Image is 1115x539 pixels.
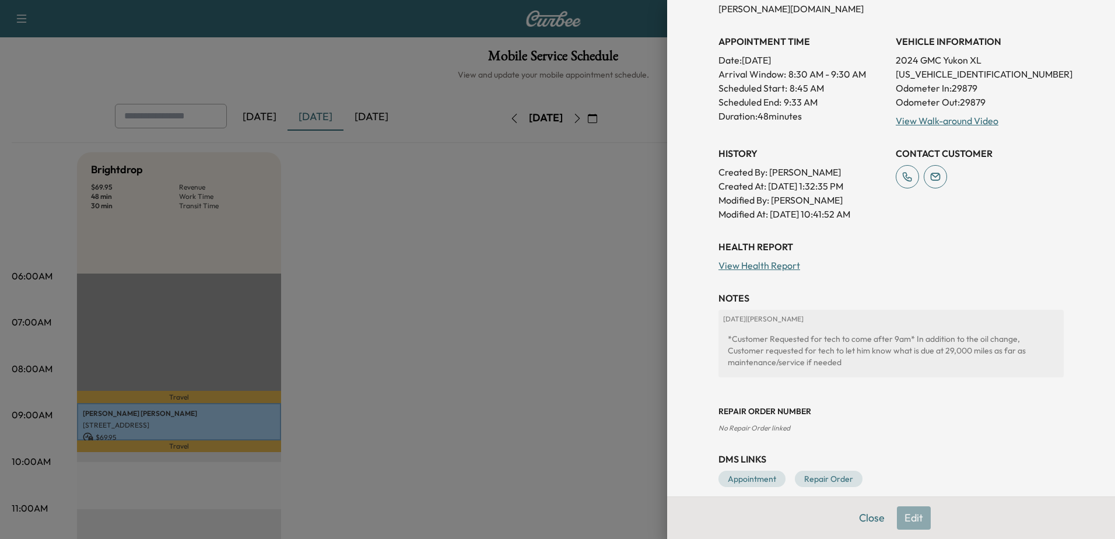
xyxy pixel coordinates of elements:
p: 2024 GMC Yukon XL [896,53,1064,67]
p: Created By : [PERSON_NAME] [718,165,886,179]
h3: NOTES [718,291,1064,305]
p: Date: [DATE] [718,53,886,67]
a: View Health Report [718,260,800,271]
h3: Repair Order number [718,405,1064,417]
a: Repair Order [795,471,862,487]
h3: CONTACT CUSTOMER [896,146,1064,160]
p: 9:33 AM [784,95,818,109]
a: Appointment [718,471,786,487]
p: Duration: 48 minutes [718,109,886,123]
h3: Health Report [718,240,1064,254]
p: Odometer In: 29879 [896,81,1064,95]
p: Scheduled End: [718,95,781,109]
p: Modified At : [DATE] 10:41:52 AM [718,207,886,221]
p: Scheduled Start: [718,81,787,95]
span: No Repair Order linked [718,423,790,432]
p: Odometer Out: 29879 [896,95,1064,109]
a: View Walk-around Video [896,115,998,127]
p: Modified By : [PERSON_NAME] [718,193,886,207]
p: [DATE] | [PERSON_NAME] [723,314,1059,324]
p: [US_VEHICLE_IDENTIFICATION_NUMBER] [896,67,1064,81]
h3: APPOINTMENT TIME [718,34,886,48]
h3: VEHICLE INFORMATION [896,34,1064,48]
div: *Customer Requested for tech to come after 9am* In addition to the oil change, Customer requested... [723,328,1059,373]
button: Close [851,506,892,530]
h3: History [718,146,886,160]
h3: DMS Links [718,452,1064,466]
p: Arrival Window: [718,67,886,81]
p: 8:45 AM [790,81,824,95]
p: Created At : [DATE] 1:32:35 PM [718,179,886,193]
span: 8:30 AM - 9:30 AM [788,67,866,81]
